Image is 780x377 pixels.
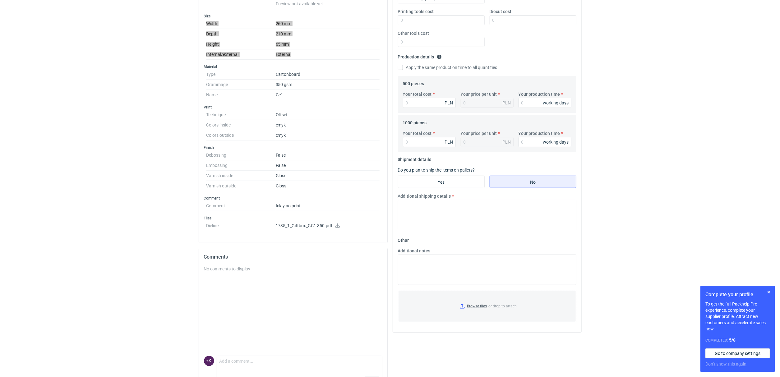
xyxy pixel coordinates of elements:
[276,29,380,39] dd: 210 mm
[206,171,276,181] dt: Varnish inside
[206,80,276,90] dt: Grammage
[276,223,380,229] p: 1735_1_Giftbox_GC1 350.pdf
[519,137,571,147] input: 0
[276,130,380,140] dd: cmyk
[276,1,325,6] span: Preview not available yet.
[729,338,736,343] strong: 5 / 8
[503,100,511,106] div: PLN
[398,290,576,322] label: or drop to attach
[403,91,432,97] label: Your total cost
[276,181,380,191] dd: Gloss
[503,139,511,145] div: PLN
[398,15,485,25] input: 0
[206,181,276,191] dt: Varnish outside
[445,139,453,145] div: PLN
[206,19,276,29] dt: Width
[705,301,770,332] p: To get the full Packhelp Pro experience, complete your supplier profile. Attract new customers an...
[519,98,571,108] input: 0
[276,49,380,60] dd: External
[204,105,382,110] h3: Print
[276,19,380,29] dd: 260 mm
[398,154,432,162] legend: Shipment details
[206,150,276,160] dt: Debossing
[490,8,512,15] label: Diecut cost
[276,90,380,100] dd: Gc1
[398,8,434,15] label: Printing tools cost
[204,253,382,261] h2: Comments
[403,79,424,86] legend: 500 pieces
[206,110,276,120] dt: Technique
[206,49,276,60] dt: Internal/external
[276,171,380,181] dd: Gloss
[204,356,214,366] div: Łukasz Kowalski
[705,361,747,367] button: Don’t show this again
[206,160,276,171] dt: Embossing
[204,266,382,272] div: No comments to display
[206,221,276,233] dt: Dieline
[276,120,380,130] dd: cmyk
[519,130,560,136] label: Your production time
[276,201,380,211] dd: Inlay no print
[403,98,456,108] input: 0
[398,248,431,254] label: Additional notes
[276,150,380,160] dd: False
[204,356,214,366] figcaption: ŁK
[398,64,497,71] label: Apply the same production time to all quantities
[490,15,576,25] input: 0
[206,29,276,39] dt: Depth
[204,14,382,19] h3: Size
[519,91,560,97] label: Your production time
[206,120,276,130] dt: Colors inside
[276,110,380,120] dd: Offset
[206,69,276,80] dt: Type
[204,196,382,201] h3: Comment
[398,235,409,243] legend: Other
[705,291,770,298] h1: Complete your profile
[204,145,382,150] h3: Finish
[403,118,427,125] legend: 1000 pieces
[276,160,380,171] dd: False
[204,64,382,69] h3: Material
[490,176,576,188] label: No
[403,137,456,147] input: 0
[206,90,276,100] dt: Name
[398,176,485,188] label: Yes
[276,69,380,80] dd: Cartonboard
[206,39,276,49] dt: Height
[206,130,276,140] dt: Colors outside
[461,91,497,97] label: Your price per unit
[543,100,569,106] div: working days
[276,39,380,49] dd: 65 mm
[543,139,569,145] div: working days
[705,337,770,343] div: Completed:
[398,30,429,36] label: Other tools cost
[705,348,770,358] a: Go to company settings
[398,193,451,199] label: Additional shipping details
[398,52,442,59] legend: Production details
[276,80,380,90] dd: 350 gsm
[204,216,382,221] h3: Files
[765,288,773,296] button: Skip for now
[206,201,276,211] dt: Comment
[398,37,485,47] input: 0
[403,130,432,136] label: Your total cost
[398,168,475,172] label: Do you plan to ship the items on pallets?
[445,100,453,106] div: PLN
[461,130,497,136] label: Your price per unit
